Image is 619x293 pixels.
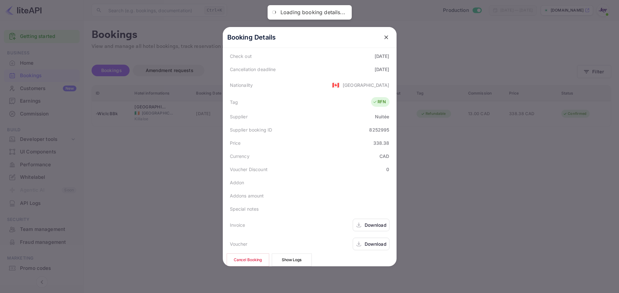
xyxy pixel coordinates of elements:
button: Cancel Booking [227,253,269,266]
div: Nuitée [375,113,389,120]
div: 8252995 [369,126,389,133]
div: Voucher Discount [230,166,268,173]
div: Loading booking details... [280,9,345,16]
div: Tag [230,99,238,105]
div: 338.38 [373,140,389,146]
div: 0 [386,166,389,173]
span: United States [332,79,339,91]
div: Invoice [230,222,245,228]
div: Nationality [230,82,253,88]
p: Booking Details [227,32,276,42]
div: RFN [373,99,386,105]
div: Supplier booking ID [230,126,272,133]
div: Cancellation deadline [230,66,276,73]
div: Price [230,140,241,146]
div: Addons amount [230,192,264,199]
div: Supplier [230,113,248,120]
div: [DATE] [375,66,389,73]
button: close [380,32,392,43]
div: Currency [230,153,250,160]
div: Download [365,222,387,228]
div: Check out [230,53,252,60]
button: Show Logs [272,253,312,266]
div: Addon [230,179,244,186]
div: [GEOGRAPHIC_DATA] [343,82,389,88]
div: CAD [379,153,389,160]
div: Download [365,241,387,247]
div: [DATE] [375,53,389,60]
div: Special notes [230,206,259,212]
div: Voucher [230,241,248,247]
